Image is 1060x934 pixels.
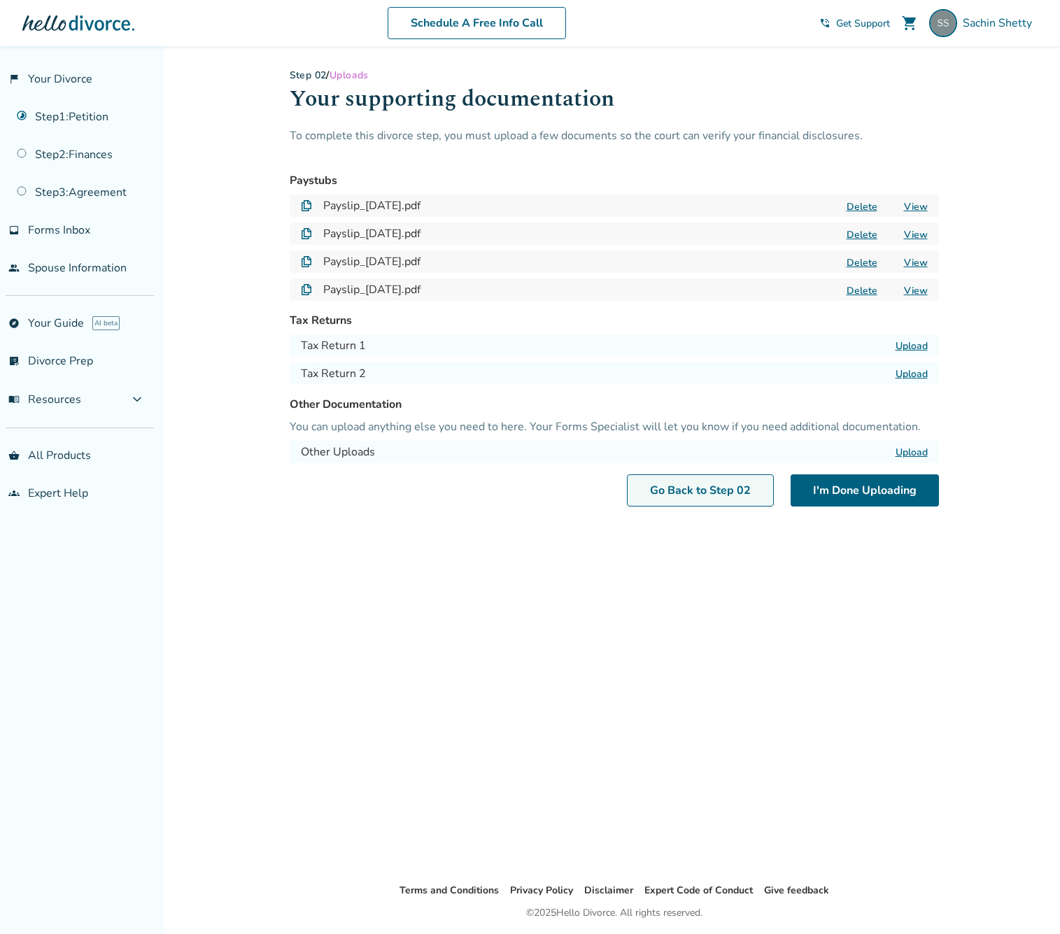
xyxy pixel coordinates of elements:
h4: Other Uploads [301,444,375,460]
label: Upload [896,367,928,381]
img: shettyssachin@gmail.com [929,9,957,37]
img: Document [301,284,312,295]
h4: Payslip_[DATE].pdf [323,225,421,242]
h3: Paystubs [290,172,939,189]
p: You can upload anything else you need to here. Your Forms Specialist will let you know if you nee... [290,418,939,435]
img: Document [301,228,312,239]
span: Sachin Shetty [963,15,1038,31]
span: expand_more [129,391,146,408]
img: Document [301,200,312,211]
a: Privacy Policy [510,884,573,897]
h4: Payslip_[DATE].pdf [323,281,421,298]
h3: Tax Returns [290,312,939,329]
button: I'm Done Uploading [791,474,939,507]
a: Go Back to Step 02 [627,474,774,507]
li: Disclaimer [584,882,633,899]
a: View [904,200,928,213]
button: Delete [842,199,882,214]
span: explore [8,318,20,329]
a: Expert Code of Conduct [644,884,753,897]
p: To complete this divorce step, you must upload a few documents so the court can verify your finan... [290,127,939,161]
button: Delete [842,227,882,242]
span: Get Support [836,17,890,30]
h4: Tax Return 2 [301,365,366,382]
label: Upload [896,339,928,353]
span: groups [8,488,20,499]
span: list_alt_check [8,355,20,367]
span: phone_in_talk [819,17,831,29]
div: © 2025 Hello Divorce. All rights reserved. [526,905,702,921]
a: Step 02 [290,69,327,82]
span: shopping_basket [8,450,20,461]
button: Delete [842,255,882,270]
a: phone_in_talkGet Support [819,17,890,30]
span: Uploads [330,69,369,82]
label: Upload [896,446,928,459]
li: Give feedback [764,882,829,899]
div: / [290,69,939,82]
h4: Tax Return 1 [301,337,366,354]
span: shopping_cart [901,15,918,31]
iframe: Chat Widget [990,867,1060,934]
a: Terms and Conditions [400,884,499,897]
h1: Your supporting documentation [290,82,939,127]
span: flag_2 [8,73,20,85]
h4: Payslip_[DATE].pdf [323,197,421,214]
span: Forms Inbox [28,222,90,238]
span: AI beta [92,316,120,330]
a: View [904,284,928,297]
a: View [904,228,928,241]
span: people [8,262,20,274]
span: menu_book [8,394,20,405]
button: Delete [842,283,882,298]
a: Schedule A Free Info Call [388,7,566,39]
span: inbox [8,225,20,236]
h4: Payslip_[DATE].pdf [323,253,421,270]
img: Document [301,256,312,267]
h3: Other Documentation [290,396,939,413]
span: Resources [8,392,81,407]
a: View [904,256,928,269]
